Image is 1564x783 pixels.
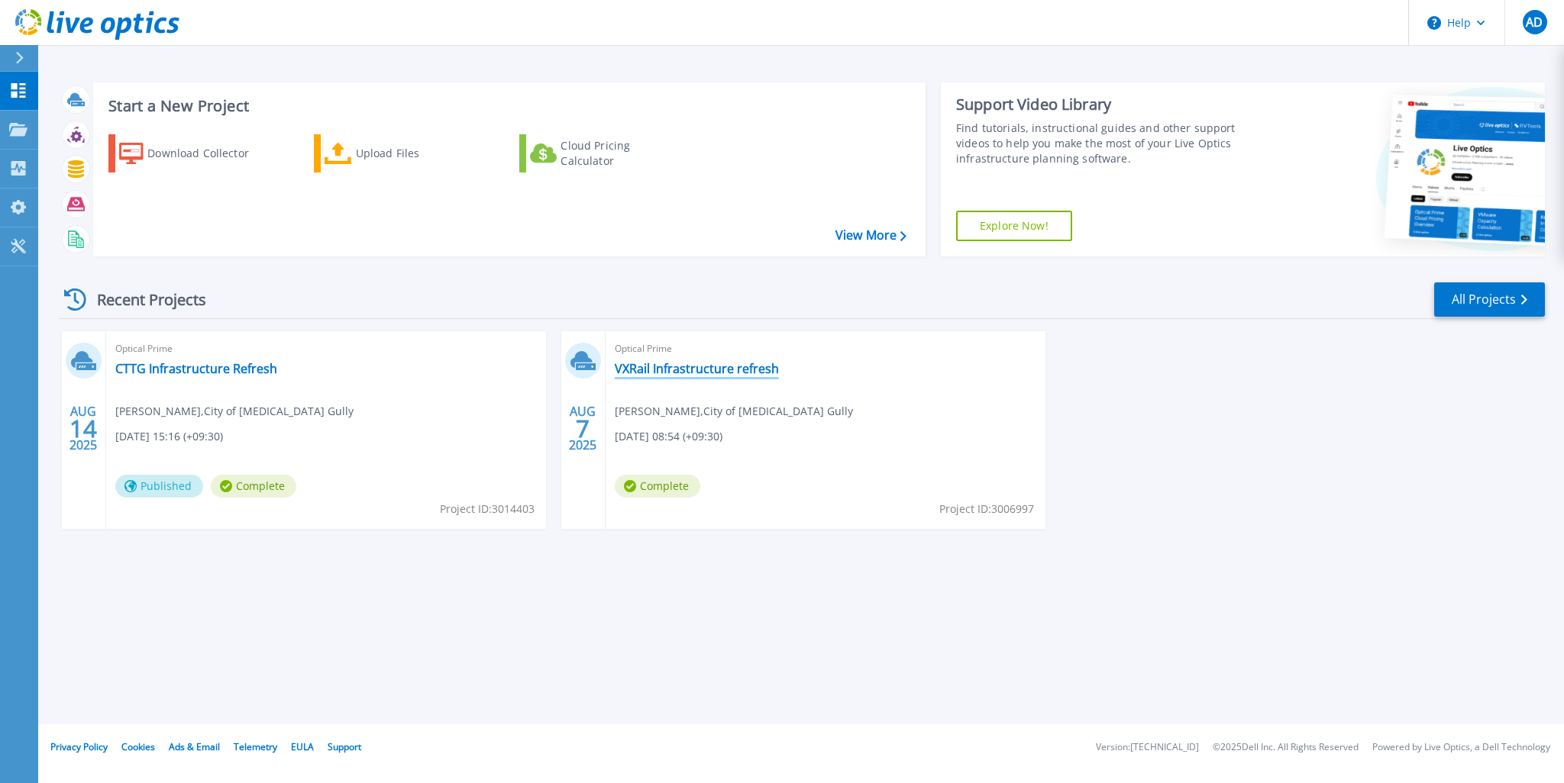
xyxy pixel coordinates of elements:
span: [PERSON_NAME] , City of [MEDICAL_DATA] Gully [615,403,853,420]
a: Telemetry [234,740,277,753]
a: CTTG Infrastructure Refresh [115,361,277,376]
a: Upload Files [314,134,484,172]
span: Project ID: 3014403 [440,501,535,517]
span: [PERSON_NAME] , City of [MEDICAL_DATA] Gully [115,403,354,420]
li: Version: [TECHNICAL_ID] [1096,743,1199,752]
a: Support [328,740,361,753]
span: [DATE] 08:54 (+09:30) [615,428,722,445]
div: Recent Projects [59,281,227,318]
li: Powered by Live Optics, a Dell Technology [1372,743,1550,752]
li: © 2025 Dell Inc. All Rights Reserved [1213,743,1359,752]
div: Cloud Pricing Calculator [561,138,683,169]
a: Privacy Policy [50,740,108,753]
span: [DATE] 15:16 (+09:30) [115,428,223,445]
div: AUG 2025 [568,401,597,456]
span: Optical Prime [615,340,1036,357]
a: Download Collector [108,134,279,172]
span: AD [1526,16,1543,28]
div: Support Video Library [956,95,1265,114]
a: Explore Now! [956,211,1072,241]
a: Cloud Pricing Calculator [519,134,690,172]
span: Published [115,475,203,498]
a: Cookies [121,740,155,753]
a: VXRail Infrastructure refresh [615,361,779,376]
div: Upload Files [356,138,478,169]
a: View More [835,228,906,243]
div: AUG 2025 [69,401,98,456]
a: EULA [291,740,314,753]
div: Find tutorials, instructional guides and other support videos to help you make the most of your L... [956,121,1265,166]
div: Download Collector [147,138,270,169]
h3: Start a New Project [108,98,906,114]
span: Project ID: 3006997 [939,501,1034,517]
a: All Projects [1434,282,1545,317]
span: Optical Prime [115,340,537,357]
span: Complete [211,475,296,498]
a: Ads & Email [169,740,220,753]
span: Complete [615,475,700,498]
span: 14 [69,422,97,435]
span: 7 [576,422,590,435]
